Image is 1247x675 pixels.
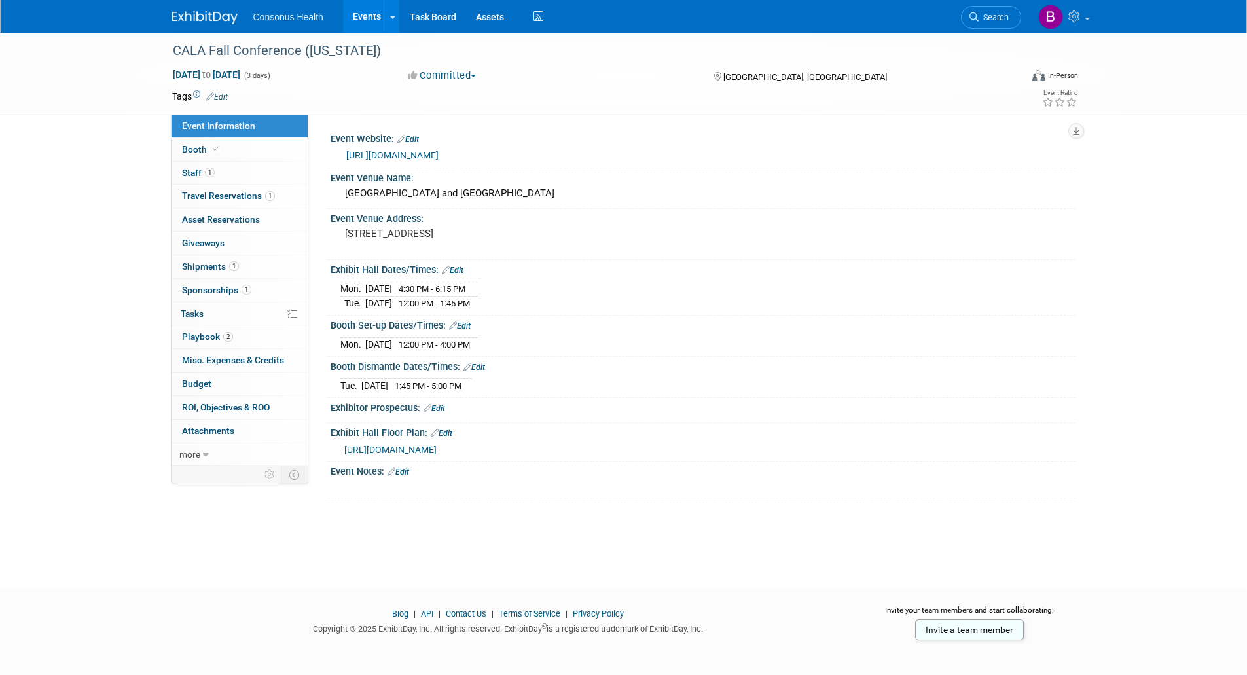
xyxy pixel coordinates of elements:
a: Asset Reservations [172,208,308,231]
span: Search [979,12,1009,22]
td: Tue. [340,379,361,393]
span: 12:00 PM - 4:00 PM [399,340,470,350]
span: 1:45 PM - 5:00 PM [395,381,461,391]
a: Giveaways [172,232,308,255]
a: Attachments [172,420,308,443]
span: | [488,609,497,619]
pre: [STREET_ADDRESS] [345,228,626,240]
span: Shipments [182,261,239,272]
div: Booth Dismantle Dates/Times: [331,357,1075,374]
span: Giveaways [182,238,225,248]
div: CALA Fall Conference ([US_STATE]) [168,39,1002,63]
a: Edit [397,135,419,144]
span: Consonus Health [253,12,323,22]
span: 2 [223,332,233,342]
a: Terms of Service [499,609,560,619]
span: (3 days) [243,71,270,80]
a: Edit [388,467,409,477]
a: Budget [172,373,308,395]
a: Privacy Policy [573,609,624,619]
a: Misc. Expenses & Credits [172,349,308,372]
span: Staff [182,168,215,178]
span: Travel Reservations [182,191,275,201]
span: 12:00 PM - 1:45 PM [399,299,470,308]
span: | [435,609,444,619]
a: Edit [424,404,445,413]
td: Tue. [340,297,365,310]
span: Event Information [182,120,255,131]
a: Sponsorships1 [172,279,308,302]
a: Event Information [172,115,308,137]
a: Edit [463,363,485,372]
span: [GEOGRAPHIC_DATA], [GEOGRAPHIC_DATA] [723,72,887,82]
div: Event Rating [1042,90,1077,96]
span: to [200,69,213,80]
span: 1 [265,191,275,201]
td: [DATE] [361,379,388,393]
a: API [421,609,433,619]
a: Contact Us [446,609,486,619]
span: Sponsorships [182,285,251,295]
span: 1 [242,285,251,295]
td: Mon. [340,282,365,297]
a: more [172,443,308,466]
span: Playbook [182,331,233,342]
span: Booth [182,144,222,155]
td: Personalize Event Tab Strip [259,466,281,483]
div: Booth Set-up Dates/Times: [331,316,1075,333]
div: Event Notes: [331,462,1075,479]
span: | [410,609,419,619]
td: [DATE] [365,282,392,297]
span: Tasks [181,308,204,319]
a: Booth [172,138,308,161]
a: Edit [206,92,228,101]
div: Event Website: [331,129,1075,146]
div: Invite your team members and start collaborating: [864,605,1075,625]
a: Edit [431,429,452,438]
a: Tasks [172,302,308,325]
a: Travel Reservations1 [172,185,308,208]
span: more [179,449,200,460]
a: Playbook2 [172,325,308,348]
span: | [562,609,571,619]
span: Asset Reservations [182,214,260,225]
div: In-Person [1047,71,1078,81]
a: ROI, Objectives & ROO [172,396,308,419]
span: [DATE] [DATE] [172,69,241,81]
a: Edit [442,266,463,275]
td: Tags [172,90,228,103]
a: [URL][DOMAIN_NAME] [344,445,437,455]
div: Exhibitor Prospectus: [331,398,1075,415]
a: Invite a team member [915,619,1024,640]
div: [GEOGRAPHIC_DATA] and [GEOGRAPHIC_DATA] [340,183,1066,204]
div: Exhibit Hall Floor Plan: [331,423,1075,440]
button: Committed [403,69,481,82]
div: Copyright © 2025 ExhibitDay, Inc. All rights reserved. ExhibitDay is a registered trademark of Ex... [172,620,845,635]
span: Misc. Expenses & Credits [182,355,284,365]
span: 4:30 PM - 6:15 PM [399,284,465,294]
a: Edit [449,321,471,331]
a: Blog [392,609,408,619]
td: [DATE] [365,297,392,310]
div: Event Venue Name: [331,168,1075,185]
span: Attachments [182,426,234,436]
td: Toggle Event Tabs [281,466,308,483]
i: Booth reservation complete [213,145,219,153]
img: ExhibitDay [172,11,238,24]
div: Event Format [944,68,1079,88]
sup: ® [542,623,547,630]
img: Bridget Crane [1038,5,1063,29]
a: Search [961,6,1021,29]
td: [DATE] [365,338,392,352]
span: 1 [229,261,239,271]
a: [URL][DOMAIN_NAME] [346,150,439,160]
div: Exhibit Hall Dates/Times: [331,260,1075,277]
div: Event Venue Address: [331,209,1075,225]
a: Shipments1 [172,255,308,278]
a: Staff1 [172,162,308,185]
td: Mon. [340,338,365,352]
span: Budget [182,378,211,389]
span: ROI, Objectives & ROO [182,402,270,412]
span: 1 [205,168,215,177]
